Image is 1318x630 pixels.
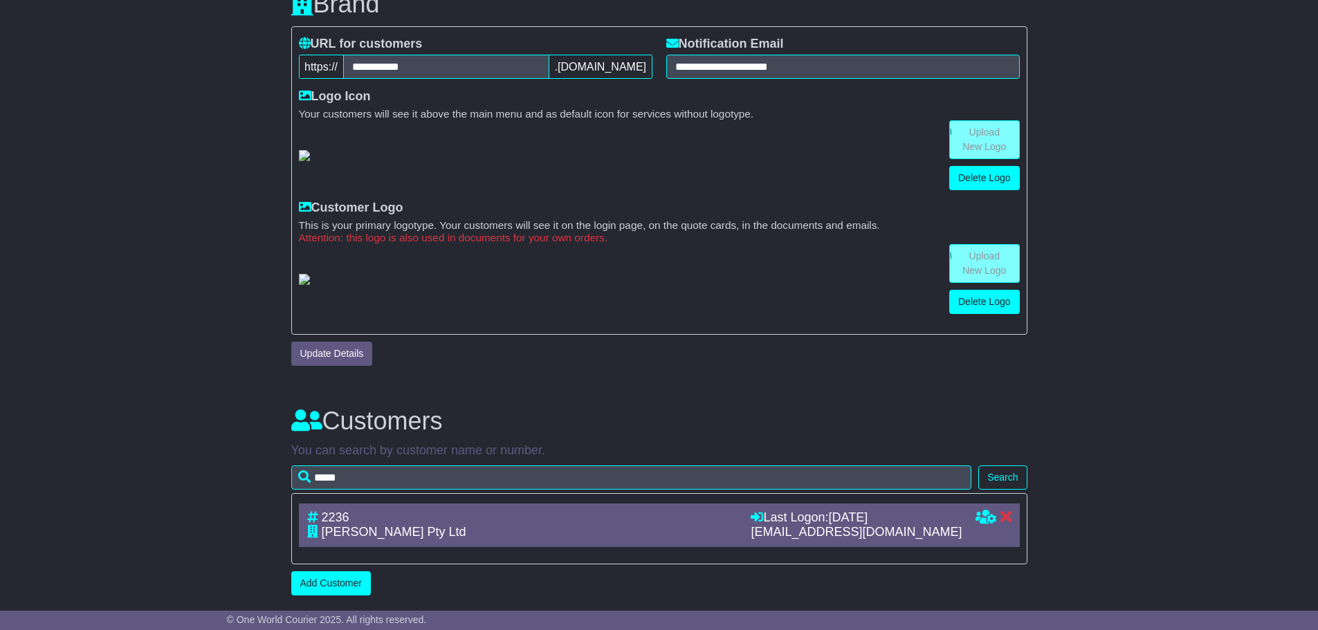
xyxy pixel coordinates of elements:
[291,571,371,595] a: Add Customer
[227,614,427,625] span: © One World Courier 2025. All rights reserved.
[299,201,403,216] label: Customer Logo
[299,55,344,79] span: https://
[299,89,371,104] label: Logo Icon
[978,465,1027,490] button: Search
[299,219,1020,232] small: This is your primary logotype. Your customers will see it on the login page, on the quote cards, ...
[322,525,466,539] span: [PERSON_NAME] Pty Ltd
[299,150,310,161] img: GetResellerIconLogo
[322,510,349,524] span: 2236
[299,108,1020,120] small: Your customers will see it above the main menu and as default icon for services without logotype.
[949,244,1020,283] a: Upload New Logo
[299,274,310,285] img: GetCustomerLogo
[299,232,1020,244] small: Attention: this logo is also used in documents for your own orders.
[291,342,373,366] button: Update Details
[299,37,423,52] label: URL for customers
[751,525,962,540] div: [EMAIL_ADDRESS][DOMAIN_NAME]
[949,166,1020,190] a: Delete Logo
[291,407,1027,435] h3: Customers
[666,37,784,52] label: Notification Email
[949,120,1020,159] a: Upload New Logo
[549,55,652,79] span: .[DOMAIN_NAME]
[949,290,1020,314] a: Delete Logo
[828,510,868,524] span: [DATE]
[751,510,962,526] div: Last Logon:
[291,443,1027,458] p: You can search by customer name or number.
